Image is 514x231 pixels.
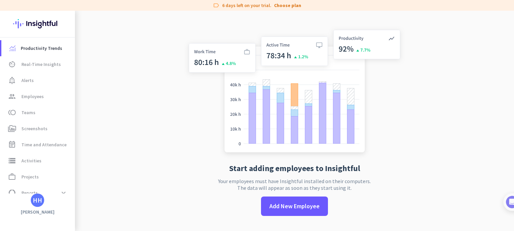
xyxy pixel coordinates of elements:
i: data_usage [8,189,16,197]
a: av_timerReal-Time Insights [1,56,75,72]
a: work_outlineProjects [1,169,75,185]
i: perm_media [8,125,16,133]
span: Teams [21,108,35,117]
span: Reports [21,189,38,197]
span: Alerts [21,76,34,84]
span: Projects [21,173,39,181]
img: no-search-results [184,26,405,159]
p: Your employees must have Insightful installed on their computers. The data will appear as soon as... [218,178,371,191]
i: group [8,92,16,100]
i: work_outline [8,173,16,181]
a: data_usageReportsexpand_more [1,185,75,201]
i: notification_important [8,76,16,84]
span: Time and Attendance [21,141,67,149]
h2: Start adding employees to Insightful [229,164,360,172]
button: Add New Employee [261,197,328,216]
i: label [213,2,220,9]
a: menu-itemProductivity Trends [1,40,75,56]
a: notification_importantAlerts [1,72,75,88]
button: expand_more [58,187,70,199]
span: Activities [21,157,41,165]
a: tollTeams [1,104,75,121]
i: storage [8,157,16,165]
span: Employees [21,92,44,100]
a: Choose plan [274,2,301,9]
img: Insightful logo [13,11,62,37]
a: perm_mediaScreenshots [1,121,75,137]
span: Productivity Trends [21,44,62,52]
a: storageActivities [1,153,75,169]
a: event_noteTime and Attendance [1,137,75,153]
i: av_timer [8,60,16,68]
i: toll [8,108,16,117]
i: event_note [8,141,16,149]
img: menu-item [9,45,15,51]
span: Real-Time Insights [21,60,61,68]
div: HH [33,197,42,204]
span: Add New Employee [269,202,320,211]
span: Screenshots [21,125,48,133]
a: groupEmployees [1,88,75,104]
